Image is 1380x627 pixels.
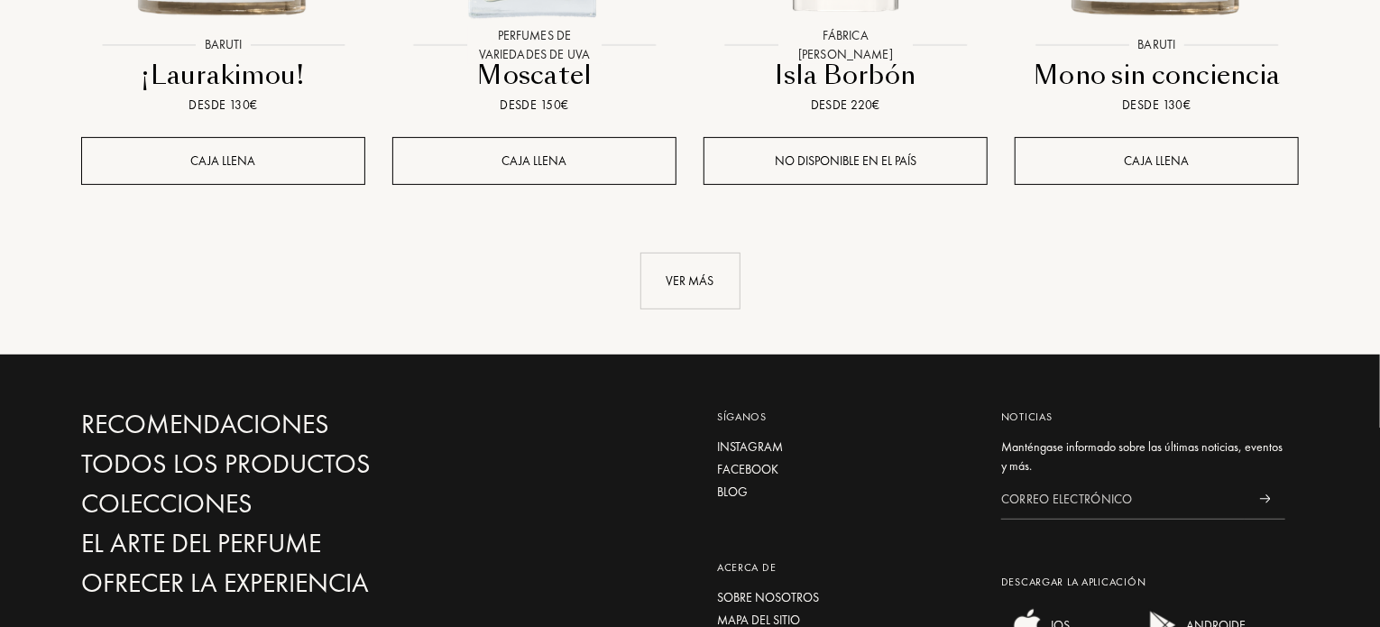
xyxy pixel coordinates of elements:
a: Sobre nosotros [717,588,974,607]
font: Descargar la aplicación [1001,575,1146,589]
font: Colecciones [81,486,253,521]
font: Todos los productos [81,447,371,481]
a: Recomendaciones [81,409,469,440]
input: Correo electrónico [1001,479,1245,520]
font: Desde 150€ [500,97,568,113]
font: Facebook [717,461,778,477]
font: El arte del perfume [81,526,321,560]
font: Caja llena [191,152,256,169]
a: Blog [717,483,974,502]
font: Acerca de [717,560,776,575]
font: Ver más [667,272,714,289]
font: Sobre nosotros [717,589,819,605]
font: Recomendaciones [81,407,329,441]
font: Instagram [717,438,783,455]
img: news_send.svg [1259,494,1271,503]
font: Blog [717,484,748,500]
font: Caja llena [502,152,567,169]
font: No disponible en el país [775,152,916,169]
a: El arte del perfume [81,528,469,559]
font: Noticias [1001,410,1053,424]
a: Ofrecer la experiencia [81,567,469,599]
font: Ofrecer la experiencia [81,566,369,600]
a: Colecciones [81,488,469,520]
font: Moscatel [476,58,592,93]
font: Mono sin conciencia [1033,58,1280,93]
font: Manténgase informado sobre las últimas noticias, eventos y más. [1001,438,1283,474]
font: ¡Laurakimou! [141,58,305,93]
a: Instagram [717,438,974,456]
font: Desde 220€ [811,97,880,113]
font: Desde 130€ [1122,97,1191,113]
font: Síganos [717,410,767,424]
a: Todos los productos [81,448,469,480]
font: Desde 130€ [189,97,257,113]
font: Isla Borbón [775,58,915,93]
a: Facebook [717,460,974,479]
font: Caja llena [1125,152,1190,169]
